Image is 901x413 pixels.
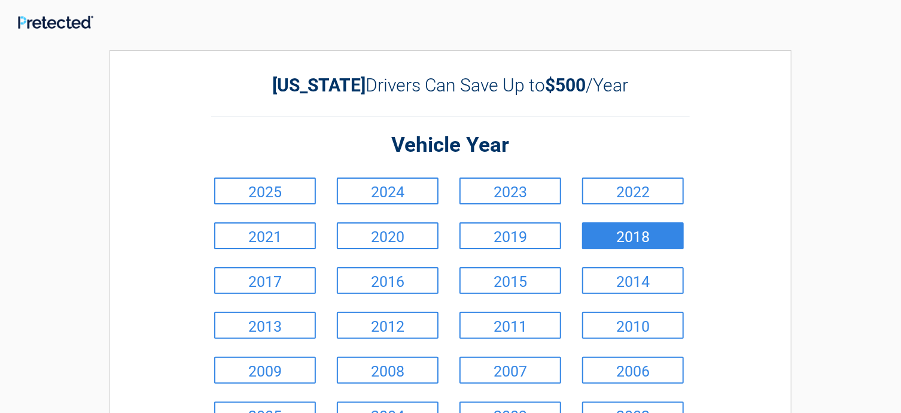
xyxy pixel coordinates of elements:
[18,16,93,29] img: Main Logo
[337,357,439,384] a: 2008
[273,75,366,96] b: [US_STATE]
[582,222,684,249] a: 2018
[459,222,561,249] a: 2019
[211,131,690,160] h2: Vehicle Year
[459,312,561,339] a: 2011
[337,312,439,339] a: 2012
[337,267,439,294] a: 2016
[214,178,316,204] a: 2025
[582,312,684,339] a: 2010
[214,312,316,339] a: 2013
[214,222,316,249] a: 2021
[337,178,439,204] a: 2024
[337,222,439,249] a: 2020
[459,357,561,384] a: 2007
[214,267,316,294] a: 2017
[459,178,561,204] a: 2023
[459,267,561,294] a: 2015
[582,178,684,204] a: 2022
[546,75,586,96] b: $500
[211,75,690,96] h2: Drivers Can Save Up to /Year
[582,357,684,384] a: 2006
[582,267,684,294] a: 2014
[214,357,316,384] a: 2009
